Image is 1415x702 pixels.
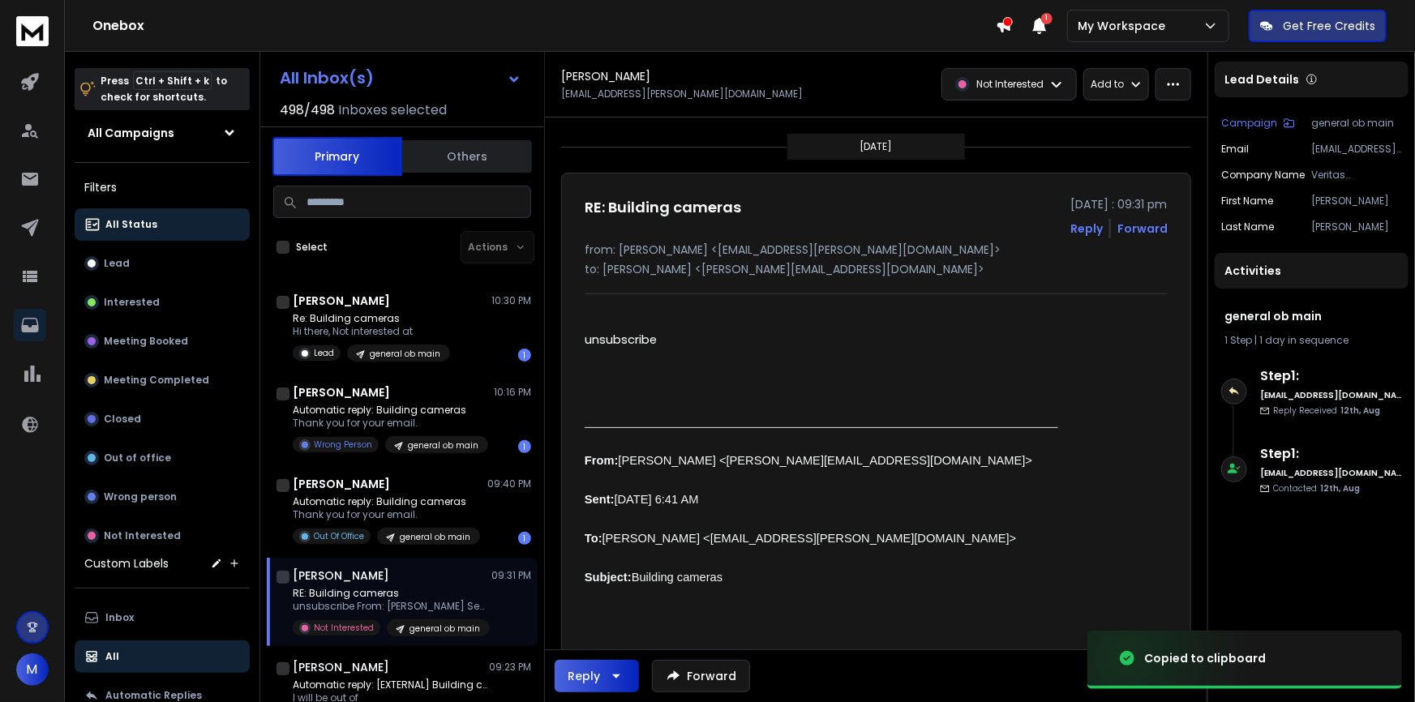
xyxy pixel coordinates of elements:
[1224,308,1399,324] h1: general ob main
[75,247,250,280] button: Lead
[1260,467,1402,479] h6: [EMAIL_ADDRESS][DOMAIN_NAME]
[293,587,487,600] p: RE: Building cameras
[585,454,1032,584] span: [PERSON_NAME] <[PERSON_NAME][EMAIL_ADDRESS][DOMAIN_NAME]> [DATE] 6:41 AM [PERSON_NAME] <[EMAIL_AD...
[75,286,250,319] button: Interested
[293,293,390,309] h1: [PERSON_NAME]
[1260,366,1402,386] h6: Step 1 :
[75,520,250,552] button: Not Interested
[555,660,639,692] button: Reply
[585,571,632,584] b: Subject:
[860,140,893,153] p: [DATE]
[272,137,402,176] button: Primary
[400,531,470,543] p: general ob main
[585,332,657,348] span: unsubscribe
[75,176,250,199] h3: Filters
[293,325,450,338] p: Hi there, Not interested at
[652,660,750,692] button: Forward
[293,678,487,691] p: Automatic reply: [EXTERNAL] Building cameras
[1311,169,1402,182] p: Veritas Investments
[84,555,169,571] h3: Custom Labels
[1221,117,1277,130] p: Campaign
[1311,195,1402,208] p: [PERSON_NAME]
[280,70,374,86] h1: All Inbox(s)
[293,404,487,417] p: Automatic reply: Building cameras
[16,653,49,686] button: M
[518,440,531,453] div: 1
[561,68,650,84] h1: [PERSON_NAME]
[105,689,202,702] p: Automatic Replies
[487,477,531,490] p: 09:40 PM
[314,530,364,542] p: Out Of Office
[133,71,212,90] span: Ctrl + Shift + k
[1311,117,1402,130] p: general ob main
[75,208,250,241] button: All Status
[105,218,157,231] p: All Status
[101,73,227,105] p: Press to check for shortcuts.
[561,88,803,101] p: [EMAIL_ADDRESS][PERSON_NAME][DOMAIN_NAME]
[491,569,531,582] p: 09:31 PM
[585,242,1168,258] p: from: [PERSON_NAME] <[EMAIL_ADDRESS][PERSON_NAME][DOMAIN_NAME]>
[92,16,996,36] h1: Onebox
[293,567,389,584] h1: [PERSON_NAME]
[104,490,177,503] p: Wrong person
[408,439,478,452] p: general ob main
[1224,71,1299,88] p: Lead Details
[1215,253,1409,289] div: Activities
[314,622,374,634] p: Not Interested
[280,101,335,120] span: 498 / 498
[585,493,615,506] b: Sent:
[75,325,250,357] button: Meeting Booked
[976,78,1044,91] p: Not Interested
[585,196,741,219] h1: RE: Building cameras
[314,439,372,451] p: Wrong Person
[104,413,141,426] p: Closed
[104,374,209,387] p: Meeting Completed
[585,454,619,467] span: From:
[1041,13,1053,24] span: 1
[1273,405,1380,417] p: Reply Received
[104,257,130,270] p: Lead
[75,640,250,673] button: All
[293,476,390,492] h1: [PERSON_NAME]
[75,442,250,474] button: Out of office
[1078,18,1172,34] p: My Workspace
[491,294,531,307] p: 10:30 PM
[293,417,487,430] p: Thank you for your email.
[75,364,250,396] button: Meeting Completed
[1340,405,1380,417] span: 12th, Aug
[75,403,250,435] button: Closed
[402,139,532,174] button: Others
[293,384,390,400] h1: [PERSON_NAME]
[338,101,447,120] h3: Inboxes selected
[1283,18,1375,34] p: Get Free Credits
[1091,78,1124,91] p: Add to
[1224,334,1399,347] div: |
[1273,482,1360,494] p: Contacted
[585,261,1168,277] p: to: [PERSON_NAME] <[PERSON_NAME][EMAIL_ADDRESS][DOMAIN_NAME]>
[1221,220,1274,233] p: Last Name
[1311,143,1402,156] p: [EMAIL_ADDRESS][PERSON_NAME][DOMAIN_NAME]
[293,659,389,675] h1: [PERSON_NAME]
[75,601,250,634] button: Inbox
[1070,196,1168,212] p: [DATE] : 09:31 pm
[1311,220,1402,233] p: [PERSON_NAME]
[518,532,531,545] div: 1
[1221,143,1249,156] p: Email
[16,16,49,46] img: logo
[293,600,487,613] p: unsubscribe From: [PERSON_NAME] Sent:
[1320,482,1360,494] span: 12th, Aug
[518,349,531,362] div: 1
[370,348,440,360] p: general ob main
[105,650,119,663] p: All
[489,661,531,674] p: 09:23 PM
[105,611,134,624] p: Inbox
[314,347,334,359] p: Lead
[293,495,480,508] p: Automatic reply: Building cameras
[1249,10,1387,42] button: Get Free Credits
[267,62,534,94] button: All Inbox(s)
[1144,650,1266,666] div: Copied to clipboard
[1070,220,1103,237] button: Reply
